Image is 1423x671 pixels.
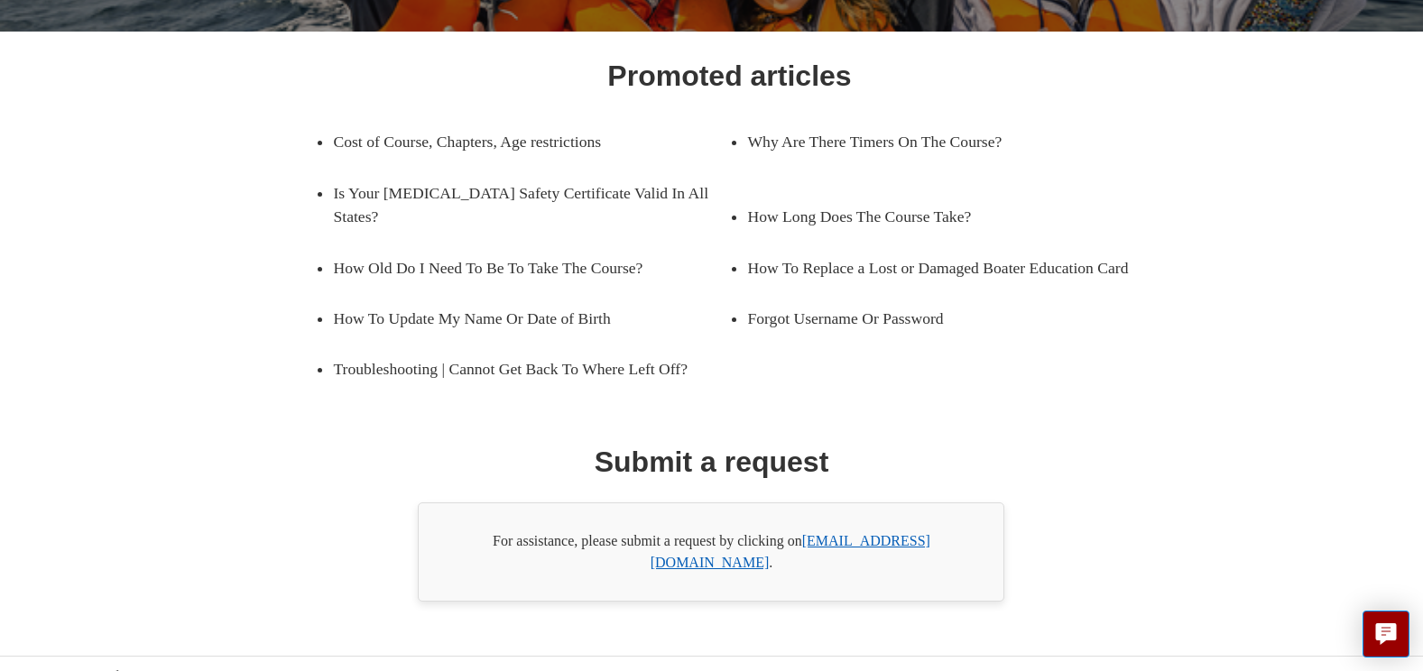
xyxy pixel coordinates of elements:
[607,54,851,97] h1: Promoted articles
[747,293,1116,344] a: Forgot Username Or Password
[333,293,702,344] a: How To Update My Name Or Date of Birth
[333,243,702,293] a: How Old Do I Need To Be To Take The Course?
[747,116,1116,167] a: Why Are There Timers On The Course?
[333,168,729,243] a: Is Your [MEDICAL_DATA] Safety Certificate Valid In All States?
[747,191,1116,242] a: How Long Does The Course Take?
[747,243,1143,293] a: How To Replace a Lost or Damaged Boater Education Card
[418,502,1004,602] div: For assistance, please submit a request by clicking on .
[595,440,829,483] h1: Submit a request
[333,116,702,167] a: Cost of Course, Chapters, Age restrictions
[1363,611,1409,657] button: Live chat
[333,344,729,394] a: Troubleshooting | Cannot Get Back To Where Left Off?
